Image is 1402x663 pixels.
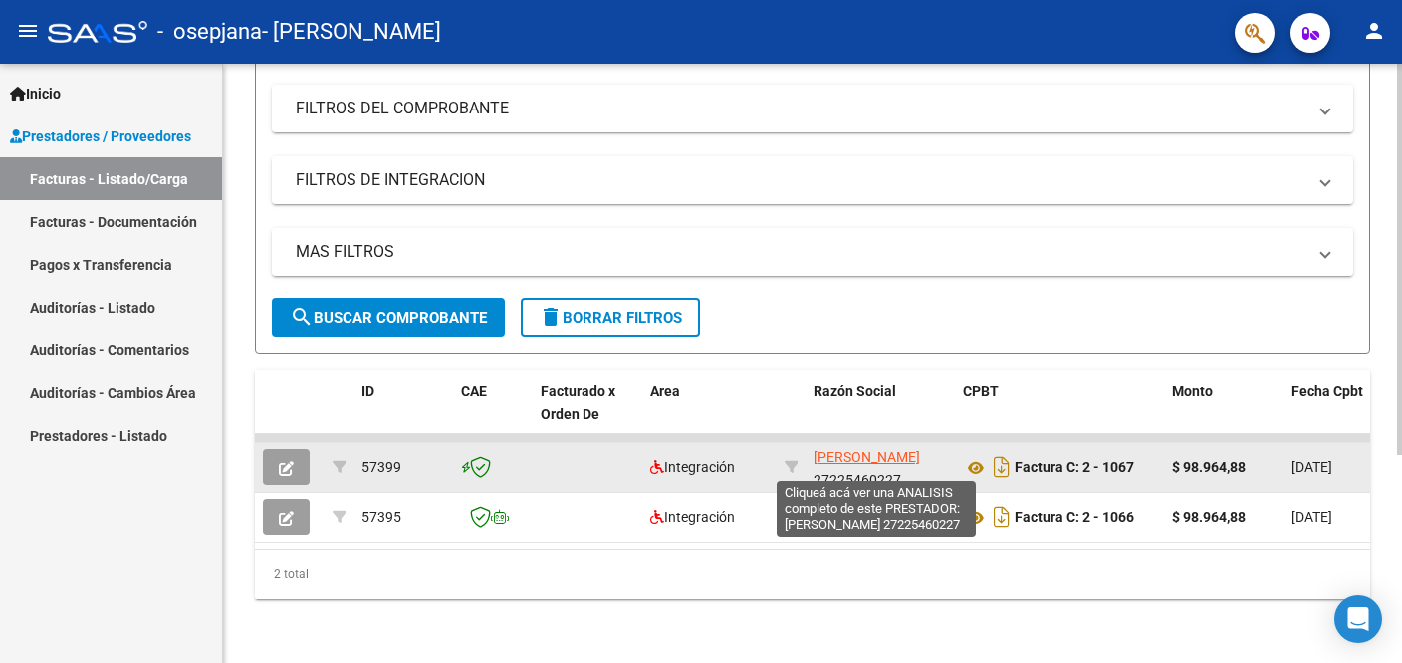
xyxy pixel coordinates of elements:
mat-panel-title: MAS FILTROS [296,241,1305,263]
mat-icon: person [1362,19,1386,43]
strong: Factura C: 2 - 1066 [1015,510,1134,526]
span: Integración [650,509,735,525]
datatable-header-cell: Fecha Cpbt [1284,370,1373,458]
span: [PERSON_NAME] [814,449,920,465]
mat-expansion-panel-header: MAS FILTROS [272,228,1353,276]
button: Buscar Comprobante [272,298,505,337]
div: 2 total [255,550,1370,599]
span: 57399 [361,459,401,475]
div: Open Intercom Messenger [1334,595,1382,643]
i: Descargar documento [989,451,1015,483]
datatable-header-cell: Area [642,370,777,458]
span: Area [650,383,680,399]
span: Prestadores / Proveedores [10,125,191,147]
i: Descargar documento [989,501,1015,533]
button: Borrar Filtros [521,298,700,337]
span: Facturado x Orden De [541,383,615,422]
mat-panel-title: FILTROS DEL COMPROBANTE [296,98,1305,119]
span: CAE [461,383,487,399]
span: Inicio [10,83,61,105]
span: CPBT [963,383,999,399]
span: ID [361,383,374,399]
datatable-header-cell: CPBT [955,370,1164,458]
datatable-header-cell: ID [353,370,453,458]
mat-expansion-panel-header: FILTROS DE INTEGRACION [272,156,1353,204]
datatable-header-cell: Monto [1164,370,1284,458]
span: [DATE] [1291,509,1332,525]
strong: Factura C: 2 - 1067 [1015,460,1134,476]
mat-expansion-panel-header: FILTROS DEL COMPROBANTE [272,85,1353,132]
mat-icon: menu [16,19,40,43]
span: 57395 [361,509,401,525]
datatable-header-cell: Facturado x Orden De [533,370,642,458]
datatable-header-cell: CAE [453,370,533,458]
span: Razón Social [814,383,896,399]
span: Monto [1172,383,1213,399]
span: Buscar Comprobante [290,309,487,327]
mat-icon: search [290,305,314,329]
div: 27225460227 [814,446,947,488]
mat-panel-title: FILTROS DE INTEGRACION [296,169,1305,191]
mat-icon: delete [539,305,563,329]
span: - osepjana [157,10,262,54]
div: 27225460227 [814,496,947,538]
strong: $ 98.964,88 [1172,509,1246,525]
span: [PERSON_NAME] [814,499,920,515]
span: - [PERSON_NAME] [262,10,441,54]
datatable-header-cell: Razón Social [806,370,955,458]
span: Fecha Cpbt [1291,383,1363,399]
span: Borrar Filtros [539,309,682,327]
span: Integración [650,459,735,475]
strong: $ 98.964,88 [1172,459,1246,475]
span: [DATE] [1291,459,1332,475]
